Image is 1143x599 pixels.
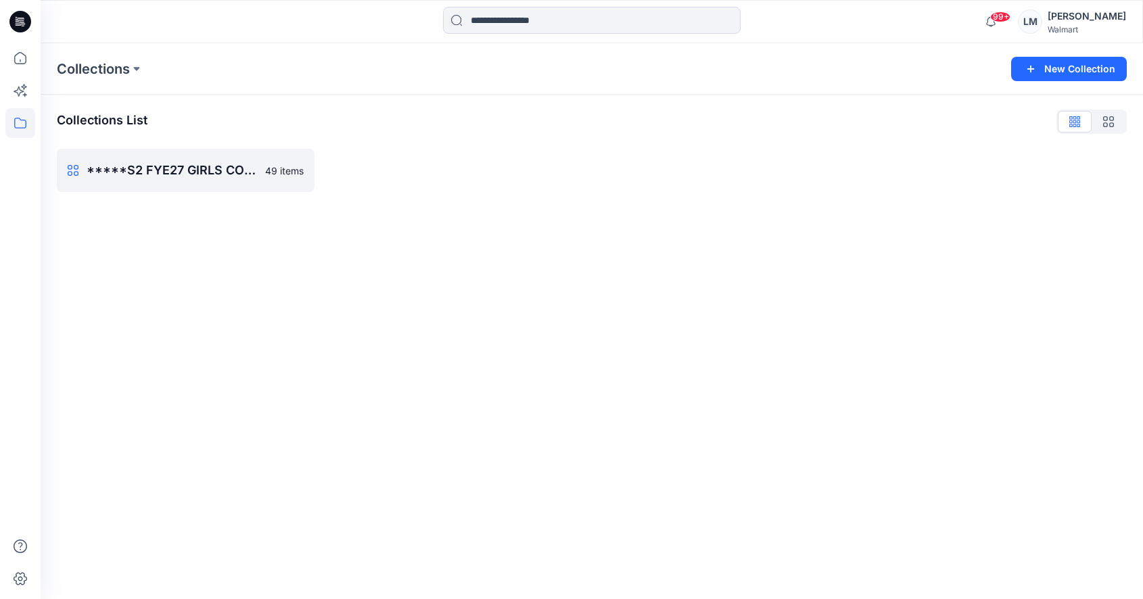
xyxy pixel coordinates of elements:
[57,111,147,133] p: Collections List
[1048,24,1126,34] div: Walmart
[57,59,130,78] a: Collections
[87,161,257,180] p: *****S2 FYE27 GIRLS CORE TOPS & BOTTOMS
[1011,57,1127,81] button: New Collection
[57,149,314,192] a: *****S2 FYE27 GIRLS CORE TOPS & BOTTOMS49 items
[1018,9,1042,34] div: LM
[265,164,304,178] p: 49 items
[990,11,1010,22] span: 99+
[1048,8,1126,24] div: [PERSON_NAME]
